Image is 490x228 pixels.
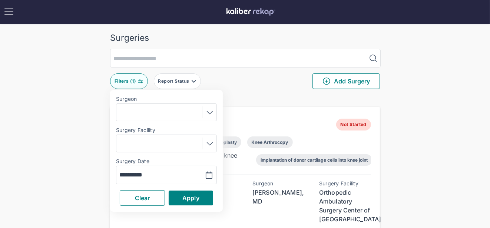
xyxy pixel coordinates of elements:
[312,73,380,89] button: Add Surgery
[120,190,165,206] button: Clear
[138,78,143,84] img: faders-horizontal-teal.edb3eaa8.svg
[182,194,199,202] span: Apply
[116,96,217,102] label: Surgeon
[252,181,304,186] div: Surgeon
[336,119,371,130] span: Not Started
[322,77,370,86] span: Add Surgery
[322,77,331,86] img: PlusCircleGreen.5fd88d77.svg
[191,78,197,84] img: filter-caret-down-grey.b3560631.svg
[226,8,275,16] img: kaliber labs logo
[115,78,138,84] div: Filters ( 1 )
[154,73,201,89] button: Report Status
[252,188,304,206] div: [PERSON_NAME], MD
[116,158,217,164] label: Surgery Date
[110,73,148,89] button: Filters (1)
[110,95,380,104] div: 4 entries
[3,6,15,18] img: open menu icon
[252,139,288,145] div: Knee Arthrocopy
[169,191,213,205] button: Apply
[116,127,217,133] label: Surgery Facility
[158,78,191,84] div: Report Status
[135,194,150,202] span: Clear
[319,181,371,186] div: Surgery Facility
[369,54,378,63] img: MagnifyingGlass.1dc66aab.svg
[261,157,368,163] div: Implantation of donor cartilage cells into knee joint
[319,188,371,224] div: Orthopedic Ambulatory Surgery Center of [GEOGRAPHIC_DATA]
[110,33,380,43] div: Surgeries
